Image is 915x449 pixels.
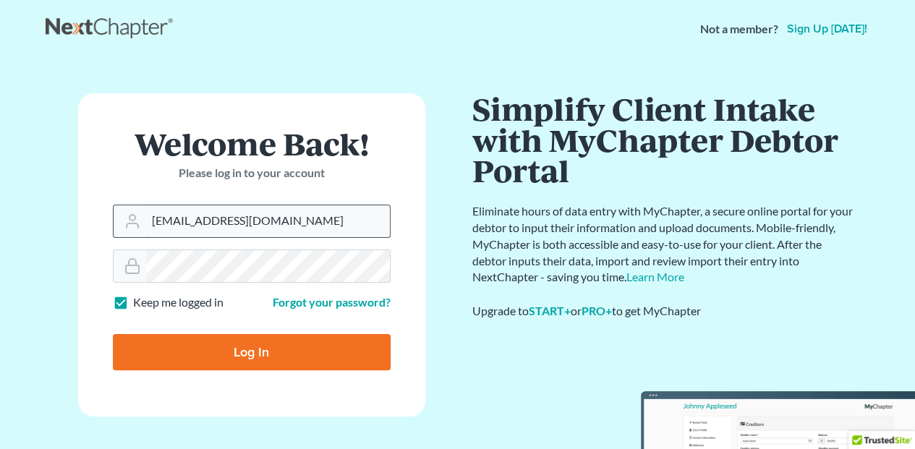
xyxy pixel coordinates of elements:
a: Learn More [626,270,684,283]
a: PRO+ [582,304,612,317]
label: Keep me logged in [133,294,224,311]
h1: Welcome Back! [113,128,391,159]
p: Please log in to your account [113,165,391,181]
div: Upgrade to or to get MyChapter [472,303,856,320]
input: Log In [113,334,391,370]
p: Eliminate hours of data entry with MyChapter, a secure online portal for your debtor to input the... [472,203,856,286]
a: Forgot your password? [273,295,391,309]
a: START+ [529,304,571,317]
strong: Not a member? [700,21,778,38]
input: Email Address [146,205,390,237]
h1: Simplify Client Intake with MyChapter Debtor Portal [472,93,856,186]
a: Sign up [DATE]! [784,23,870,35]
